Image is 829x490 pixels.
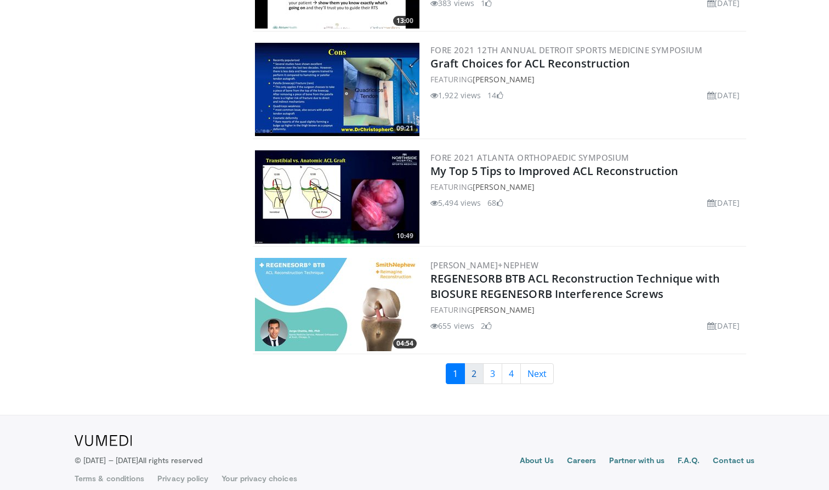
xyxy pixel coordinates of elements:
nav: Search results pages [253,363,746,384]
a: Partner with us [609,455,665,468]
a: F.A.Q. [678,455,700,468]
li: 14 [487,89,503,101]
a: [PERSON_NAME] [473,305,535,315]
a: Careers [567,455,596,468]
img: VuMedi Logo [75,435,132,446]
a: [PERSON_NAME]+Nephew [430,260,538,271]
a: Privacy policy [157,473,208,484]
li: [DATE] [707,197,740,209]
div: FEATURING [430,181,744,193]
a: [PERSON_NAME] [473,182,535,192]
a: About Us [520,455,554,468]
a: 10:49 [255,150,419,244]
a: 04:54 [255,258,419,351]
a: 2 [464,363,484,384]
span: All rights reserved [138,455,202,465]
a: FORE 2021 12th Annual Detroit Sports Medicine Symposium [430,44,702,55]
div: FEATURING [430,74,744,85]
a: Contact us [713,455,754,468]
li: [DATE] [707,320,740,331]
a: Graft Choices for ACL Reconstruction [430,56,631,71]
img: 445f45be-58ff-4977-bc08-ffa15e364557.300x170_q85_crop-smart_upscale.jpg [255,258,419,351]
li: 655 views [430,320,474,331]
a: 3 [483,363,502,384]
img: 0fb2c3ec-f67f-46a7-b15d-4d73a0bd1fb9.300x170_q85_crop-smart_upscale.jpg [255,150,419,244]
a: 1 [446,363,465,384]
a: Next [520,363,554,384]
a: 09:21 [255,43,419,136]
a: [PERSON_NAME] [473,74,535,85]
a: Terms & conditions [75,473,144,484]
img: 624dd8fc-11a8-4739-9723-2389e9b1f67d.300x170_q85_crop-smart_upscale.jpg [255,43,419,136]
li: [DATE] [707,89,740,101]
a: 4 [502,363,521,384]
span: 04:54 [393,339,417,348]
div: FEATURING [430,304,744,316]
a: My Top 5 Tips to Improved ACL Reconstruction [430,164,678,178]
span: 13:00 [393,16,417,26]
li: 1,922 views [430,89,481,101]
p: © [DATE] – [DATE] [75,455,203,466]
a: REGENESORB BTB ACL Reconstruction Technique with BIOSURE REGENESORB Interference Screws [430,271,720,301]
li: 2 [481,320,492,331]
li: 68 [487,197,503,209]
span: 09:21 [393,123,417,133]
a: FORE 2021 Atlanta Orthopaedic Symposium [430,152,629,163]
span: 10:49 [393,231,417,241]
li: 5,494 views [430,197,481,209]
a: Your privacy choices [222,473,297,484]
